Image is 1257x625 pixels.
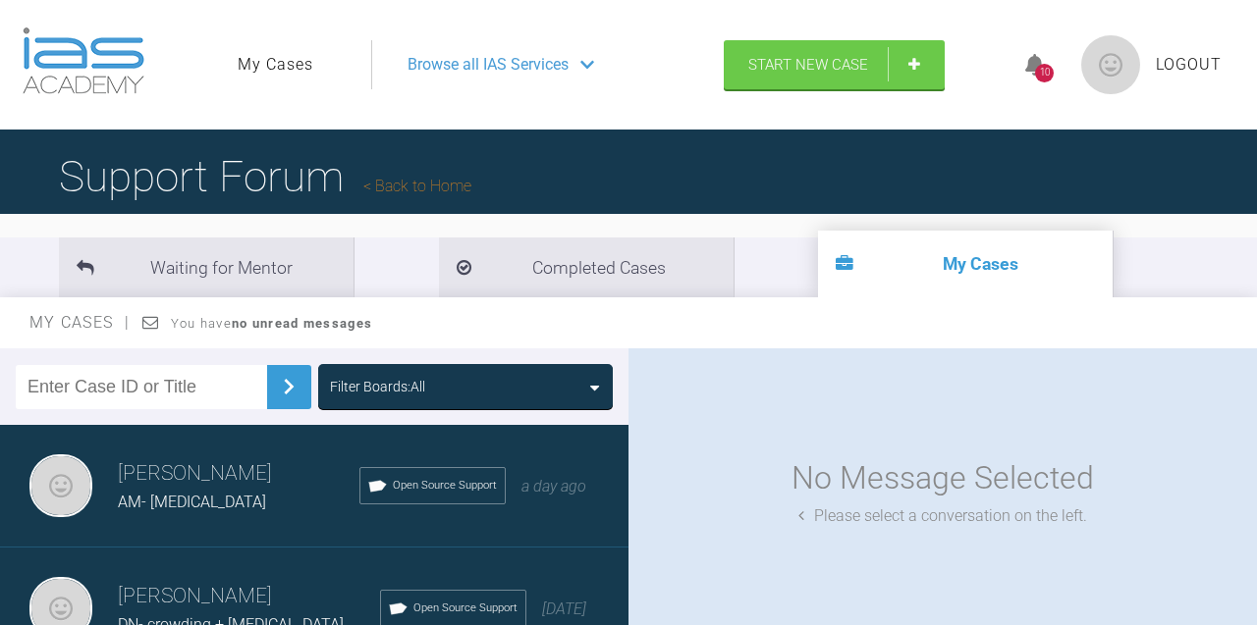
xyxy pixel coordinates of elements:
[171,316,372,331] span: You have
[118,457,359,491] h3: [PERSON_NAME]
[232,316,372,331] strong: no unread messages
[1035,64,1054,82] div: 10
[792,453,1094,503] div: No Message Selected
[29,313,131,332] span: My Cases
[724,40,945,89] a: Start New Case
[29,454,92,517] img: Marah Ziad
[238,52,313,78] a: My Cases
[59,237,354,297] li: Waiting for Mentor
[118,493,266,511] span: AM- [MEDICAL_DATA]
[273,371,304,402] img: chevronRight.28bd32b0.svg
[818,231,1113,297] li: My Cases
[798,503,1087,529] div: Please select a conversation on the left.
[23,27,144,94] img: logo-light.3e3ef733.png
[330,376,425,397] div: Filter Boards: All
[16,365,267,409] input: Enter Case ID or Title
[748,56,868,74] span: Start New Case
[408,52,569,78] span: Browse all IAS Services
[521,477,586,495] span: a day ago
[363,177,471,195] a: Back to Home
[1081,35,1140,94] img: profile.png
[393,477,497,495] span: Open Source Support
[59,142,471,211] h1: Support Forum
[118,580,380,613] h3: [PERSON_NAME]
[439,237,734,297] li: Completed Cases
[413,599,518,617] span: Open Source Support
[1156,52,1222,78] a: Logout
[542,599,586,618] span: [DATE]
